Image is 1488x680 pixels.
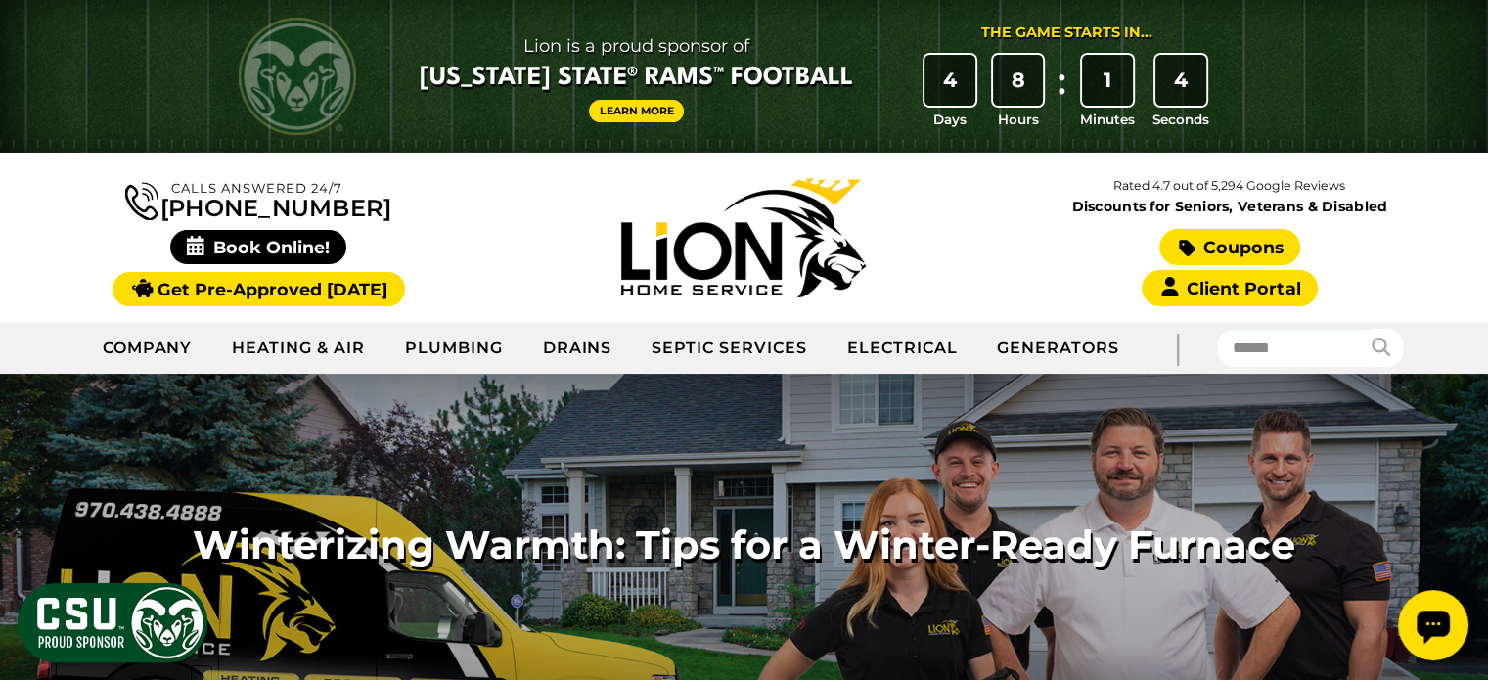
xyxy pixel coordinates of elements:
[125,178,391,220] a: [PHONE_NUMBER]
[385,324,523,373] a: Plumbing
[113,272,405,306] a: Get Pre-Approved [DATE]
[589,100,685,122] a: Learn More
[987,175,1472,197] p: Rated 4.7 out of 5,294 Google Reviews
[632,324,827,373] a: Septic Services
[420,62,853,95] span: [US_STATE] State® Rams™ Football
[1155,55,1206,106] div: 4
[998,110,1039,129] span: Hours
[83,324,213,373] a: Company
[15,580,210,665] img: CSU Sponsor Badge
[1159,229,1300,265] a: Coupons
[991,200,1468,213] span: Discounts for Seniors, Veterans & Disabled
[1082,55,1133,106] div: 1
[239,18,356,135] img: CSU Rams logo
[1139,322,1217,374] div: |
[1080,110,1135,129] span: Minutes
[420,30,853,62] span: Lion is a proud sponsor of
[8,8,78,78] div: Open chat widget
[993,55,1044,106] div: 8
[924,55,975,106] div: 4
[977,324,1139,373] a: Generators
[1052,55,1071,130] div: :
[212,324,384,373] a: Heating & Air
[981,23,1152,44] div: The Game Starts in...
[170,230,347,264] span: Book Online!
[828,324,978,373] a: Electrical
[523,324,633,373] a: Drains
[933,110,967,129] span: Days
[621,178,866,297] img: Lion Home Service
[1142,270,1318,306] a: Client Portal
[1152,110,1209,129] span: Seconds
